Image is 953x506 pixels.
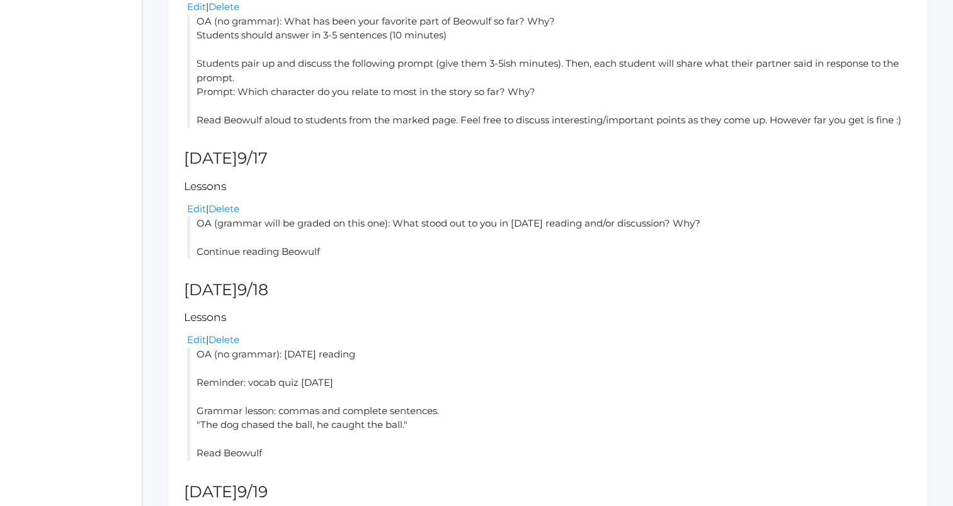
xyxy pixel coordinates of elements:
[187,202,911,216] div: |
[184,312,911,323] h5: Lessons
[208,203,239,215] a: Delete
[187,334,206,346] a: Edit
[184,150,911,167] h2: [DATE]
[184,483,911,501] h2: [DATE]
[187,14,911,128] li: OA (no grammar): What has been your favorite part of Beowulf so far? Why? Students should answer ...
[237,280,268,299] span: 9/18
[187,1,206,13] a: Edit
[187,347,911,461] li: OA (no grammar): [DATE] reading Reminder: vocab quiz [DATE] Grammar lesson: commas and complete s...
[184,181,911,193] h5: Lessons
[187,333,911,347] div: |
[184,281,911,299] h2: [DATE]
[237,149,268,167] span: 9/17
[237,482,268,501] span: 9/19
[187,203,206,215] a: Edit
[187,216,911,259] li: OA (grammar will be graded on this one): What stood out to you in [DATE] reading and/or discussio...
[208,334,239,346] a: Delete
[208,1,239,13] a: Delete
